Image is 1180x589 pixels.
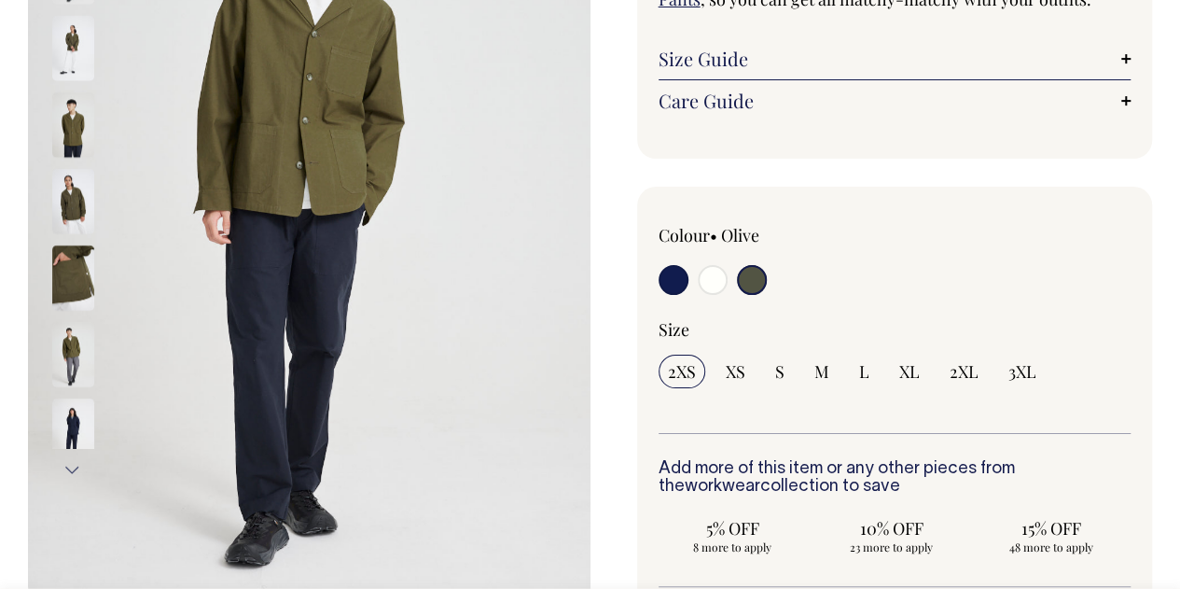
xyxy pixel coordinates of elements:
[775,360,784,383] span: S
[659,512,807,560] input: 5% OFF 8 more to apply
[659,355,705,388] input: 2XS
[814,360,829,383] span: M
[726,360,745,383] span: XS
[52,15,94,80] img: olive
[766,355,794,388] input: S
[999,355,1046,388] input: 3XL
[659,318,1131,341] div: Size
[950,360,979,383] span: 2XL
[890,355,929,388] input: XL
[986,517,1116,540] span: 15% OFF
[986,540,1116,554] span: 48 more to apply
[659,224,848,246] div: Colour
[659,90,1131,112] a: Care Guide
[52,168,94,233] img: olive
[859,360,869,383] span: L
[668,517,798,540] span: 5% OFF
[52,321,94,386] img: olive
[52,398,94,463] img: dark-navy
[668,360,696,383] span: 2XS
[977,512,1125,560] input: 15% OFF 48 more to apply
[1008,360,1036,383] span: 3XL
[721,224,759,246] label: Olive
[59,449,87,491] button: Next
[826,517,956,540] span: 10% OFF
[659,48,1131,70] a: Size Guide
[668,540,798,554] span: 8 more to apply
[826,540,956,554] span: 23 more to apply
[685,479,760,495] a: workwear
[805,355,839,388] input: M
[850,355,879,388] input: L
[899,360,920,383] span: XL
[817,512,965,560] input: 10% OFF 23 more to apply
[52,245,94,310] img: olive
[940,355,988,388] input: 2XL
[716,355,755,388] input: XS
[710,224,717,246] span: •
[659,460,1131,498] h6: Add more of this item or any other pieces from the collection to save
[52,91,94,157] img: olive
